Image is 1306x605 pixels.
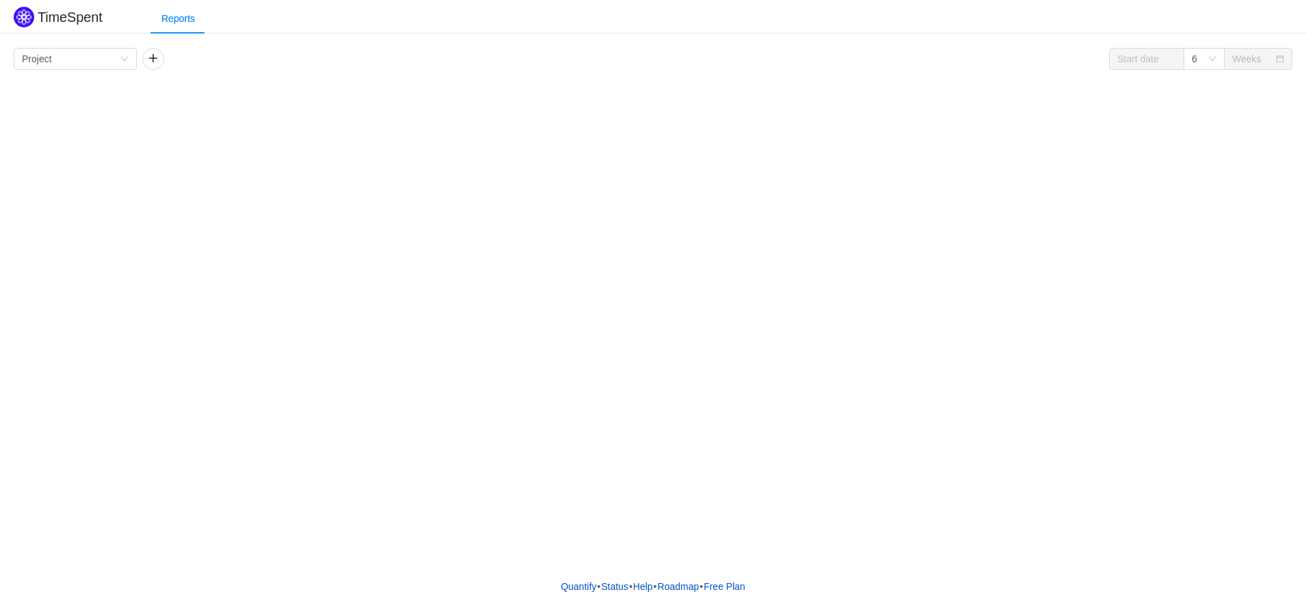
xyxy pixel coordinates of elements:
a: Help [632,576,654,597]
span: • [597,581,600,592]
button: icon: plus [142,48,164,70]
img: Quantify logo [14,7,34,27]
span: • [629,581,632,592]
div: Weeks [1232,49,1262,69]
span: • [654,581,657,592]
span: • [699,581,703,592]
a: Status [600,576,629,597]
i: icon: down [1208,55,1216,64]
div: Project [22,49,52,69]
div: Reports [150,3,206,34]
input: Start date [1109,48,1184,70]
button: Free Plan [703,576,746,597]
a: Roadmap [657,576,700,597]
a: Quantify [560,576,597,597]
h2: TimeSpent [38,10,103,25]
i: icon: calendar [1276,55,1284,64]
div: 6 [1192,49,1197,69]
i: icon: down [120,55,129,64]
